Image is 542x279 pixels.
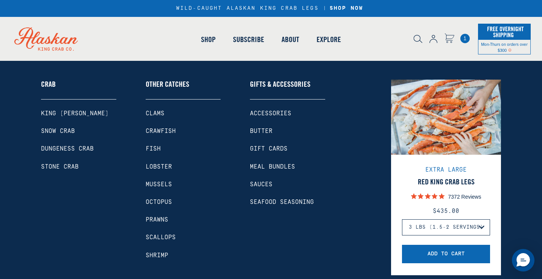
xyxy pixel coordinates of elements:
a: Mussels [146,181,221,188]
a: Fish [146,145,221,152]
a: Seafood Seasoning [250,199,325,206]
span: Shipping Notice Icon [508,47,512,53]
a: Crab [41,80,116,100]
span: Mon-Thurs on orders over $300 [481,41,528,53]
a: Dungeness Crab [41,145,116,152]
a: King [PERSON_NAME] [41,110,116,117]
a: Cart [445,33,454,44]
strong: SHOP NOW [330,5,363,11]
a: Butter [250,128,325,135]
a: Octopus [146,199,221,206]
button: Add to Cart [402,245,490,263]
p: 7372 Reviews [448,193,481,200]
span: 4.9 out of 5 stars rating in total 7372 reviews. [411,191,445,201]
a: Stone Crab [41,163,116,170]
a: Other Catches [146,80,221,100]
a: Shrimp [146,252,221,259]
a: Prawns [146,216,221,223]
span: $435.00 [433,208,459,214]
a: Clams [146,110,221,117]
img: account [429,35,437,43]
a: 7372 Reviews [402,191,490,201]
a: Lobster [146,163,221,170]
a: Subscribe [224,18,273,61]
select: Red King Crab Legs Select [402,219,490,235]
a: Accessories [250,110,325,117]
a: Scallops [146,234,221,241]
a: About [273,18,308,61]
a: Crawfish [146,128,221,135]
div: Messenger Dummy Widget [512,249,534,271]
img: Alaskan King Crab Co. logo [4,17,88,61]
span: Add to Cart [428,251,465,257]
a: Gifts & Accessories [250,80,325,100]
span: Free Overnight Shipping [485,23,524,41]
img: Red King Crab Legs [391,63,501,172]
a: Red King Crab Legs [402,177,490,186]
a: Explore [308,18,350,61]
img: search [414,35,422,43]
a: SHOP NOW [327,5,366,12]
a: Sauces [250,181,325,188]
a: Shop [192,18,224,61]
span: Extra Large [425,166,467,173]
span: 1 [460,34,470,43]
a: Gift Cards [250,145,325,152]
a: Meal Bundles [250,163,325,170]
a: Snow Crab [41,128,116,135]
a: Cart [460,34,470,43]
div: WILD-CAUGHT ALASKAN KING CRAB LEGS | [176,5,366,12]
